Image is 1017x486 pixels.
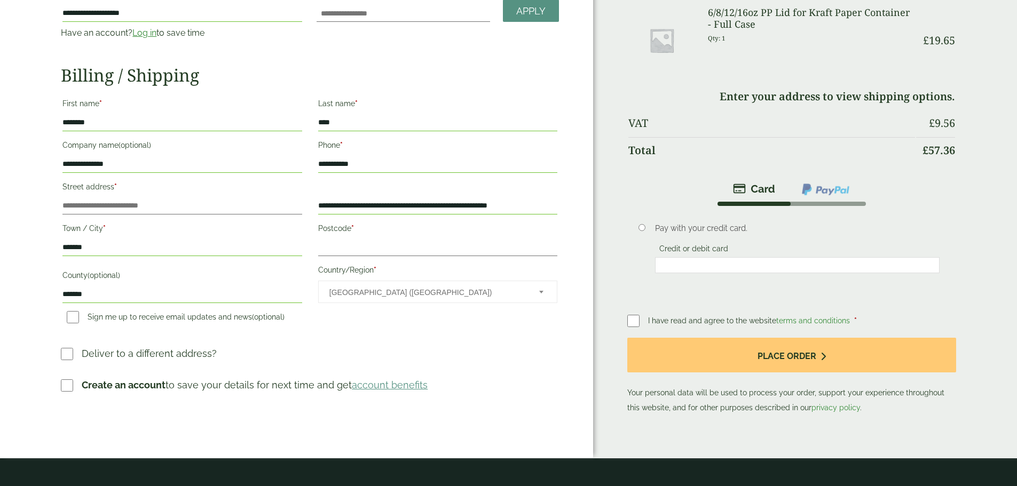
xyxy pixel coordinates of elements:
[62,313,289,324] label: Sign me up to receive email updates and news
[776,316,850,325] a: terms and conditions
[801,182,850,196] img: ppcp-gateway.png
[103,224,106,233] abbr: required
[923,33,955,47] bdi: 19.65
[61,65,559,85] h2: Billing / Shipping
[923,143,928,157] span: £
[318,96,557,114] label: Last name
[628,137,914,163] th: Total
[62,268,302,286] label: County
[708,7,914,30] h3: 6/8/12/16oz PP Lid for Kraft Paper Container - Full Case
[355,99,358,108] abbr: required
[119,141,151,149] span: (optional)
[648,316,852,325] span: I have read and agree to the website
[82,378,428,392] p: to save your details for next time and get
[516,5,546,17] span: Apply
[61,27,303,39] p: Have an account? to save time
[929,116,935,130] span: £
[628,7,695,74] img: Placeholder
[318,262,557,281] label: Country/Region
[708,34,726,42] small: Qty: 1
[655,222,940,234] p: Pay with your credit card.
[854,316,857,325] abbr: required
[88,271,120,280] span: (optional)
[811,403,860,412] a: privacy policy
[374,266,376,274] abbr: required
[252,313,285,321] span: (optional)
[67,311,79,323] input: Sign me up to receive email updates and news(optional)
[114,182,117,191] abbr: required
[62,96,302,114] label: First name
[99,99,102,108] abbr: required
[132,28,156,38] a: Log in
[82,346,217,361] p: Deliver to a different address?
[627,338,956,372] button: Place order
[62,138,302,156] label: Company name
[318,221,557,239] label: Postcode
[655,244,732,256] label: Credit or debit card
[923,143,955,157] bdi: 57.36
[318,281,557,303] span: Country/Region
[340,141,343,149] abbr: required
[627,338,956,415] p: Your personal data will be used to process your order, support your experience throughout this we...
[62,179,302,197] label: Street address
[929,116,955,130] bdi: 9.56
[351,224,354,233] abbr: required
[733,182,775,195] img: stripe.png
[658,260,936,270] iframe: Secure card payment input frame
[923,33,929,47] span: £
[318,138,557,156] label: Phone
[82,379,165,391] strong: Create an account
[628,110,914,136] th: VAT
[352,379,428,391] a: account benefits
[628,84,955,109] td: Enter your address to view shipping options.
[62,221,302,239] label: Town / City
[329,281,525,304] span: United Kingdom (UK)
